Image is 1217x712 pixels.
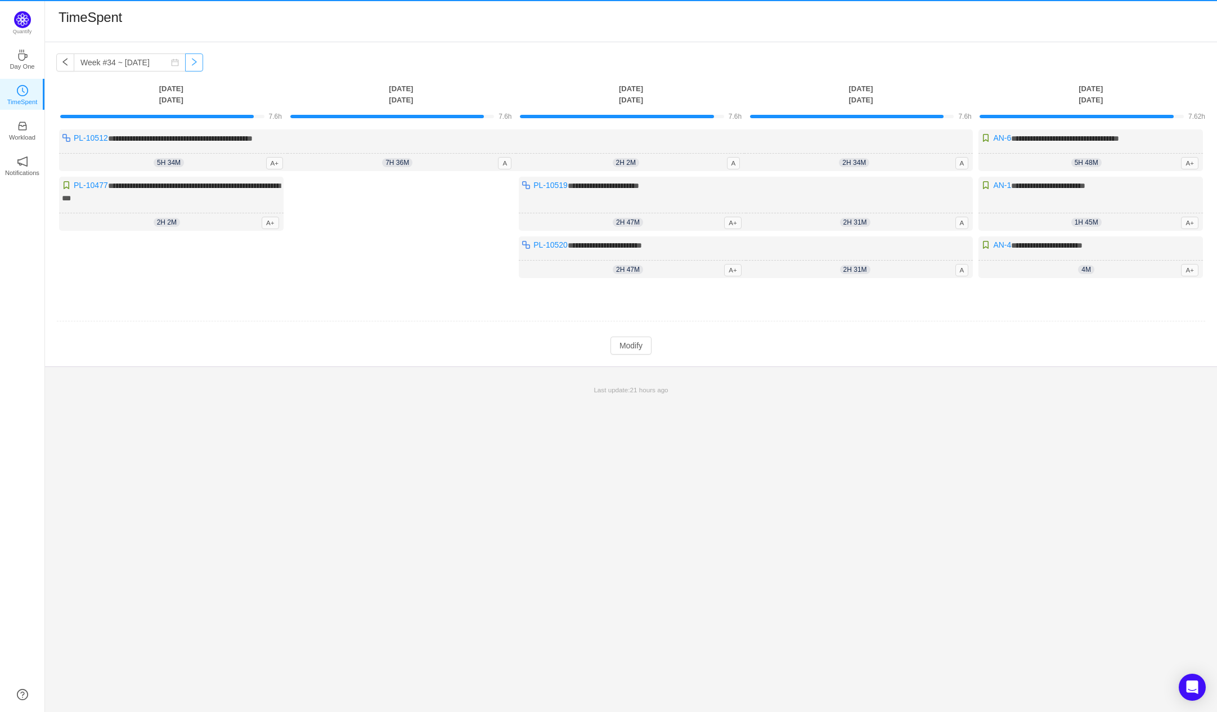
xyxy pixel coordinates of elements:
[993,240,1011,249] a: AN-4
[613,218,643,227] span: 2h 47m
[286,83,517,106] th: [DATE] [DATE]
[594,386,668,393] span: Last update:
[17,159,28,171] a: icon: notificationNotifications
[266,157,284,169] span: A+
[724,217,742,229] span: A+
[74,133,108,142] a: PL-10512
[10,61,34,71] p: Day One
[17,124,28,135] a: icon: inboxWorkload
[7,97,38,107] p: TimeSpent
[498,157,511,169] span: A
[56,53,74,71] button: icon: left
[1181,157,1198,169] span: A+
[5,168,39,178] p: Notifications
[59,9,122,26] h1: TimeSpent
[14,11,31,28] img: Quantify
[746,83,976,106] th: [DATE] [DATE]
[522,240,531,249] img: 10316
[839,158,869,167] span: 2h 34m
[1181,217,1198,229] span: A+
[613,265,643,274] span: 2h 47m
[729,113,742,120] span: 7.6h
[1078,265,1094,274] span: 4m
[74,181,108,190] a: PL-10477
[17,689,28,700] a: icon: question-circle
[269,113,282,120] span: 7.6h
[56,83,286,106] th: [DATE] [DATE]
[9,132,35,142] p: Workload
[993,181,1011,190] a: AN-1
[993,133,1011,142] a: AN-6
[727,157,740,169] span: A
[1071,218,1102,227] span: 1h 45m
[185,53,203,71] button: icon: right
[981,181,990,190] img: 10315
[17,156,28,167] i: icon: notification
[840,265,870,274] span: 2h 31m
[382,158,412,167] span: 7h 36m
[724,264,742,276] span: A+
[74,53,186,71] input: Select a week
[17,85,28,96] i: icon: clock-circle
[613,158,639,167] span: 2h 2m
[1179,674,1206,701] div: Open Intercom Messenger
[533,240,568,249] a: PL-10520
[533,181,568,190] a: PL-10519
[171,59,179,66] i: icon: calendar
[17,88,28,100] a: icon: clock-circleTimeSpent
[955,217,969,229] span: A
[262,217,279,229] span: A+
[516,83,746,106] th: [DATE] [DATE]
[958,113,971,120] span: 7.6h
[154,218,180,227] span: 2h 2m
[1181,264,1198,276] span: A+
[840,218,870,227] span: 2h 31m
[499,113,511,120] span: 7.6h
[955,157,969,169] span: A
[976,83,1206,106] th: [DATE] [DATE]
[630,386,668,393] span: 21 hours ago
[1188,113,1205,120] span: 7.62h
[17,50,28,61] i: icon: coffee
[522,181,531,190] img: 10316
[610,337,652,355] button: Modify
[154,158,184,167] span: 5h 34m
[955,264,969,276] span: A
[13,28,32,36] p: Quantify
[62,181,71,190] img: 10315
[981,240,990,249] img: 10315
[1071,158,1102,167] span: 5h 48m
[17,53,28,64] a: icon: coffeeDay One
[62,133,71,142] img: 10316
[981,133,990,142] img: 10315
[17,120,28,132] i: icon: inbox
